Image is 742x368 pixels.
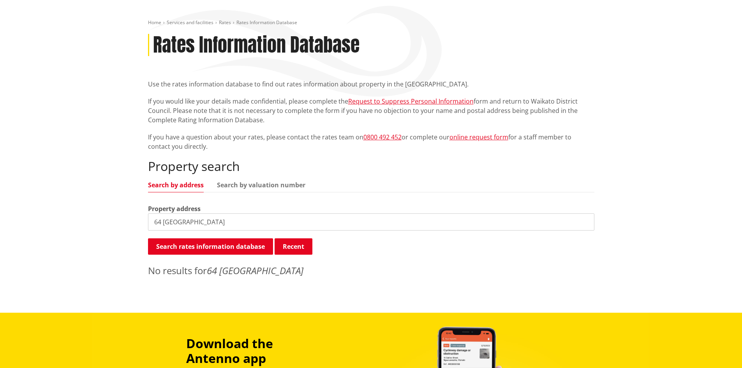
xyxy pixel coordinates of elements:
a: Search by address [148,182,204,188]
h1: Rates Information Database [153,34,360,56]
a: Search by valuation number [217,182,305,188]
p: If you have a question about your rates, please contact the rates team on or complete our for a s... [148,132,594,151]
button: Search rates information database [148,238,273,255]
p: If you would like your details made confidential, please complete the form and return to Waikato ... [148,97,594,125]
em: 64 [GEOGRAPHIC_DATA] [207,264,303,277]
a: Request to Suppress Personal Information [348,97,474,106]
button: Recent [275,238,312,255]
p: No results for [148,264,594,278]
h2: Property search [148,159,594,174]
p: Use the rates information database to find out rates information about property in the [GEOGRAPHI... [148,79,594,89]
a: Rates [219,19,231,26]
iframe: Messenger Launcher [706,335,734,363]
h3: Download the Antenno app [186,336,327,366]
input: e.g. Duke Street NGARUAWAHIA [148,213,594,231]
a: Home [148,19,161,26]
a: Services and facilities [167,19,213,26]
a: 0800 492 452 [363,133,402,141]
nav: breadcrumb [148,19,594,26]
a: online request form [449,133,508,141]
span: Rates Information Database [236,19,297,26]
label: Property address [148,204,201,213]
